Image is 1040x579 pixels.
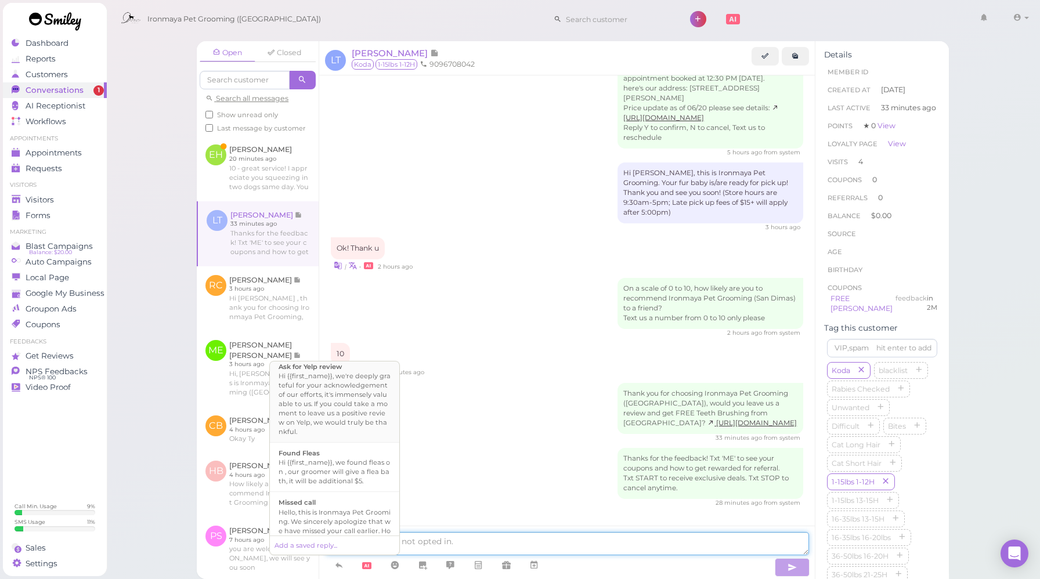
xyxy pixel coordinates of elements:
span: Source [828,230,856,238]
a: Search all messages [205,94,288,103]
span: Blast Campaigns [26,241,93,251]
a: Blast Campaigns Balance: $20.00 [3,238,107,254]
span: 09/10/2025 04:30pm [378,368,424,376]
span: NPS® 100 [29,373,56,382]
input: Last message by customer [205,124,213,132]
span: Dashboard [26,38,68,48]
div: On a scale of 0 to 10, how likely are you to recommend Ironmaya Pet Grooming (San Dimas) to a fri... [617,278,803,329]
span: Birthday [828,266,862,274]
span: Last Active [828,104,871,112]
div: • [331,259,803,272]
span: 09/10/2025 01:52pm [765,223,800,231]
span: 1 [93,85,104,96]
span: Ironmaya Pet Grooming ([GEOGRAPHIC_DATA]) [147,3,321,35]
a: Auto Campaigns [3,254,107,270]
span: Groupon Ads [26,304,77,314]
span: Created At [828,86,871,94]
a: Settings [3,556,107,571]
span: age [828,248,842,256]
span: Balance: $20.00 [29,248,72,257]
input: Show unread only [205,111,213,118]
span: Local Page [26,273,69,283]
a: FREE [PERSON_NAME] [830,294,893,313]
span: 09/10/2025 02:49pm [378,263,413,270]
div: Hi {{first_name}}, we're deeply grateful for your acknowledgement of our efforts, it's immensely ... [279,371,391,436]
div: SMS Usage [15,518,45,526]
span: Bites [886,422,908,430]
span: 16-35lbs 16-20lbs [829,533,893,542]
span: Last message by customer [217,124,306,132]
span: Visits [828,158,848,166]
li: Appointments [3,135,107,143]
span: NPS Feedbacks [26,367,88,377]
span: Koda [829,366,853,375]
a: Reports [3,51,107,67]
span: 36-50lbs 21-25H [829,570,890,579]
div: Hi {{first_name}}, we found fleas on , our groomer will give a flea bath, it will be additional $5. [279,458,391,486]
li: Visitors [3,181,107,189]
div: 10 [331,343,350,365]
span: Loyalty page [828,140,878,148]
span: from system [764,329,800,336]
a: Dashboard [3,35,107,51]
div: Expires at2025-11-09 11:59pm [927,294,937,314]
a: Video Proof [3,379,107,395]
div: Ok! Thank u [331,237,385,259]
span: Visitors [26,195,54,205]
li: 9096708042 [417,59,478,70]
a: Closed [257,44,312,61]
div: hit enter to add [876,343,931,353]
a: Requests [3,161,107,176]
a: NPS Feedbacks NPS® 100 [3,364,107,379]
a: Visitors [3,192,107,208]
span: Requests [26,164,62,173]
div: Thank you for choosing Ironmaya Pet Grooming ([GEOGRAPHIC_DATA]), would you leave us a review and... [617,383,803,434]
div: Hi [PERSON_NAME], this is Ironmaya Pet Grooming. Your fur baby is/are ready for pick up! Thank yo... [617,162,803,223]
span: 1-15lbs 1-12H [375,59,417,70]
span: 1-15lbs 13-15H [829,496,881,505]
span: blacklist [876,366,910,375]
span: Koda [352,59,374,70]
div: Details [824,50,940,60]
li: Marketing [3,228,107,236]
div: feedback [895,294,927,314]
div: Hello, this is Ironmaya Pet Grooming. We sincerely apologize that we have missed your call earlie... [279,508,391,545]
a: Appointments [3,145,107,161]
span: 09/10/2025 04:35pm [716,499,764,506]
span: Conversations [26,85,84,95]
span: Balance [828,212,862,220]
b: Ask for Yelp review [279,363,342,371]
div: 11 % [87,518,95,526]
span: 1-15lbs 1-12H [829,477,877,486]
a: Forms [3,208,107,223]
li: 0 [824,189,940,207]
a: [PERSON_NAME] [352,48,439,59]
span: Points [828,122,853,130]
span: Google My Business [26,288,104,298]
a: View [878,121,895,130]
li: Feedbacks [3,338,107,346]
li: 4 [824,153,940,171]
span: 09/10/2025 03:28pm [727,329,764,336]
div: 9 % [87,502,95,510]
span: from system [764,434,800,442]
span: [PERSON_NAME] [352,48,430,59]
a: Add a saved reply... [275,541,337,549]
span: ★ 0 [863,121,895,130]
span: Note [430,48,439,59]
span: Show unread only [217,111,278,119]
span: Settings [26,559,57,569]
a: Groupon Ads [3,301,107,317]
div: Tag this customer [824,323,940,333]
span: Referrals [828,194,868,202]
span: Customers [26,70,68,79]
div: Open Intercom Messenger [1001,540,1028,567]
span: Unwanted [829,403,872,412]
span: Difficult [829,422,862,430]
a: Open [200,44,255,62]
a: Coupons [3,317,107,332]
a: Google My Business [3,285,107,301]
a: [URL][DOMAIN_NAME] [707,419,797,427]
span: 16-35lbs 13-15H [829,515,887,523]
span: Coupons [26,320,60,330]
